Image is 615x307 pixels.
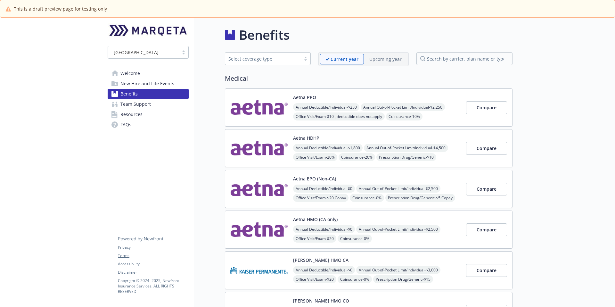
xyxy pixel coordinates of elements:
[373,275,433,283] span: Prescription Drug/Generic - $15
[293,235,336,243] span: Office Visit/Exam - $20
[118,261,188,267] a: Accessibility
[108,89,189,99] a: Benefits
[361,103,445,111] span: Annual Out-of-Pocket Limit/Individual - $2,250
[350,194,384,202] span: Coinsurance - 0%
[293,266,355,274] span: Annual Deductible/Individual - $0
[466,264,507,277] button: Compare
[293,112,385,120] span: Office Visit/Exam - $10 , deductible does not apply
[356,225,440,233] span: Annual Out-of-Pocket Limit/Individual - $2,500
[386,112,422,120] span: Coinsurance - 10%
[477,104,496,111] span: Compare
[118,270,188,275] a: Disclaimer
[120,109,143,120] span: Resources
[293,225,355,233] span: Annual Deductible/Individual - $0
[466,101,507,114] button: Compare
[477,267,496,273] span: Compare
[293,216,338,223] button: Aetna HMO (CA only)
[364,144,448,152] span: Annual Out-of-Pocket Limit/Individual - $4,500
[385,194,455,202] span: Prescription Drug/Generic - $5 Copay
[338,235,372,243] span: Coinsurance - 0%
[293,175,336,182] button: Aetna EPO (Non-CA)
[293,297,349,304] button: [PERSON_NAME] HMO CO
[108,99,189,109] a: Team Support
[120,68,140,79] span: Welcome
[369,56,402,62] p: Upcoming year
[376,153,436,161] span: Prescription Drug/Generic - $10
[108,109,189,120] a: Resources
[114,49,159,56] span: [GEOGRAPHIC_DATA]
[466,183,507,195] button: Compare
[14,5,107,12] span: This is a draft preview page for testing only
[293,275,336,283] span: Office Visit/Exam - $20
[118,278,188,294] p: Copyright © 2024 - 2025 , Newfront Insurance Services, ALL RIGHTS RESERVED
[466,142,507,155] button: Compare
[230,175,288,203] img: Aetna Inc carrier logo
[416,52,512,65] input: search by carrier, plan name or type
[331,56,358,62] p: Current year
[228,55,298,62] div: Select coverage type
[293,194,348,202] span: Office Visit/Exam - $20 Copay
[338,275,372,283] span: Coinsurance - 0%
[120,120,131,130] span: FAQs
[120,99,151,109] span: Team Support
[356,266,440,274] span: Annual Out-of-Pocket Limit/Individual - $3,000
[230,94,288,121] img: Aetna Inc carrier logo
[239,25,290,45] h1: Benefits
[108,68,189,79] a: Welcome
[477,186,496,192] span: Compare
[118,253,188,259] a: Terms
[293,153,337,161] span: Office Visit/Exam - 20%
[230,135,288,162] img: Aetna Inc carrier logo
[477,145,496,151] span: Compare
[293,185,355,193] span: Annual Deductible/Individual - $0
[230,216,288,243] img: Aetna Inc carrier logo
[466,223,507,236] button: Compare
[339,153,375,161] span: Coinsurance - 20%
[108,120,189,130] a: FAQs
[293,257,348,263] button: [PERSON_NAME] HMO CA
[108,79,189,89] a: New Hire and Life Events
[293,135,319,141] button: Aetna HDHP
[477,227,496,233] span: Compare
[118,245,188,250] a: Privacy
[225,74,512,83] h2: Medical
[111,49,176,56] span: [GEOGRAPHIC_DATA]
[120,79,174,89] span: New Hire and Life Events
[356,185,440,193] span: Annual Out-of-Pocket Limit/Individual - $2,500
[230,257,288,284] img: Kaiser Permanente Insurance Company carrier logo
[293,94,316,101] button: Aetna PPO
[120,89,138,99] span: Benefits
[293,103,359,111] span: Annual Deductible/Individual - $250
[293,144,363,152] span: Annual Deductible/Individual - $1,800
